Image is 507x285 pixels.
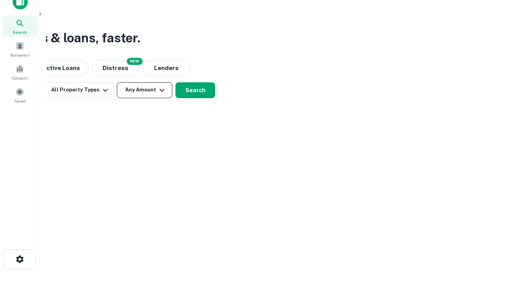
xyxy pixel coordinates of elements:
[175,82,215,98] button: Search
[92,60,139,76] button: Search distressed loans with lien and other non-mortgage details.
[2,84,37,106] a: Saved
[2,15,37,37] a: Search
[2,61,37,83] a: Contacts
[143,60,190,76] button: Lenders
[467,222,507,260] iframe: Chat Widget
[13,29,27,35] span: Search
[127,58,143,65] div: NEW
[45,82,114,98] button: All Property Types
[14,98,26,104] span: Saved
[12,75,28,81] span: Contacts
[2,38,37,60] a: Borrowers
[117,82,172,98] button: Any Amount
[10,52,29,58] span: Borrowers
[33,60,89,76] button: Active Loans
